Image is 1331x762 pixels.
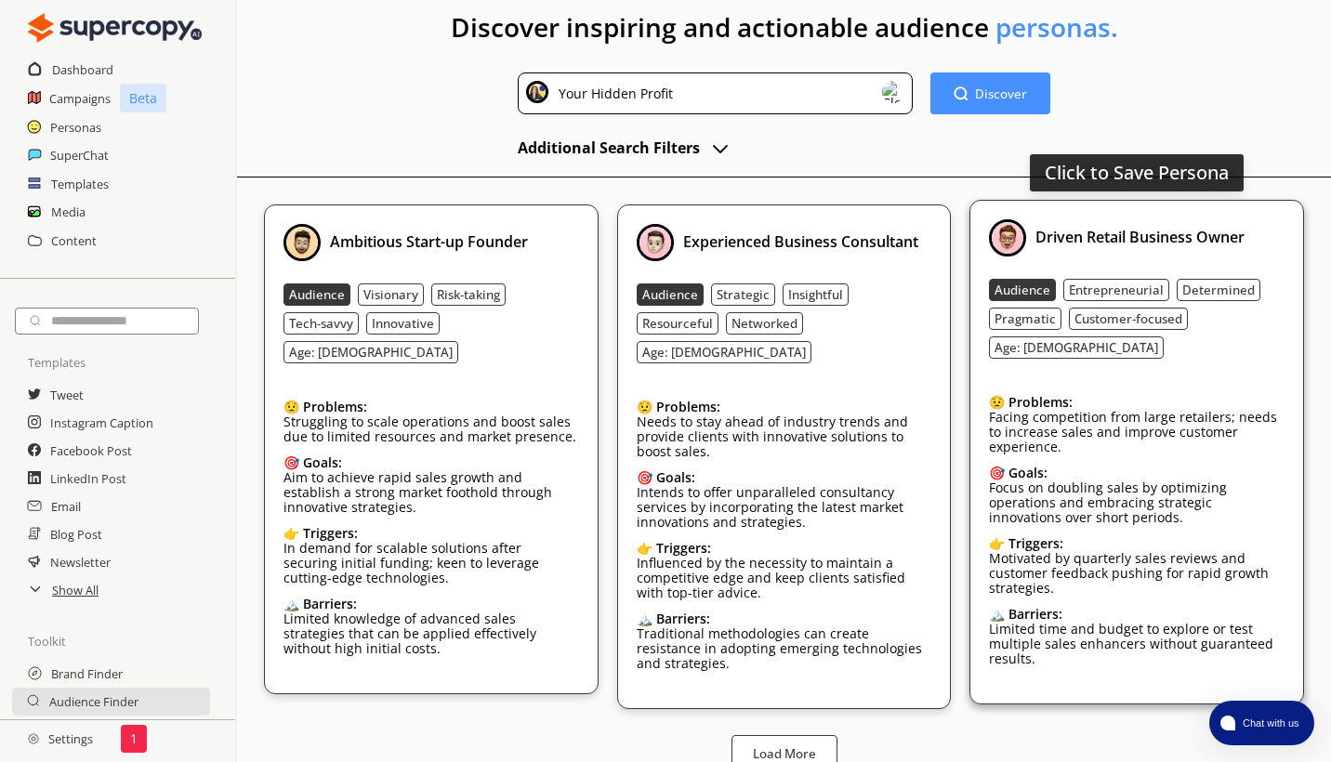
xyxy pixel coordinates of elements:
b: Goals: [1008,464,1048,481]
a: LinkedIn Post [50,465,126,493]
button: Resourceful [637,312,718,335]
p: Focus on doubling sales by optimizing operations and embracing strategic innovations over short p... [989,480,1285,525]
img: Profile Picture [283,224,321,261]
b: Audience [642,286,698,303]
h2: Additional Search Filters [518,134,700,162]
p: Limited knowledge of advanced sales strategies that can be applied effectively without high initi... [283,611,579,656]
button: Insightful [783,283,849,306]
p: Intends to offer unparalleled consultancy services by incorporating the latest market innovations... [637,485,932,530]
p: Aim to achieve rapid sales growth and establish a strong market foothold through innovative strat... [283,470,579,515]
h2: Dashboard [52,56,113,84]
button: Age: [DEMOGRAPHIC_DATA] [283,341,458,363]
b: Audience [289,286,345,303]
b: Age: [DEMOGRAPHIC_DATA] [995,339,1158,356]
img: Profile Picture [989,219,1026,256]
img: Close [28,9,202,46]
b: Barriers: [303,595,357,612]
a: SuperChat [50,141,109,169]
b: Age: [DEMOGRAPHIC_DATA] [289,344,453,361]
div: 🎯 [637,470,932,485]
b: Driven Retail Business Owner [1035,227,1245,247]
button: advanced-inputs [518,134,731,162]
img: Close [882,81,904,103]
button: Tech-savvy [283,312,359,335]
b: Goals: [303,453,342,471]
b: Problems: [656,398,720,415]
h2: Personas [50,113,101,141]
a: Tweet [50,381,84,409]
a: Blog Post [50,520,102,548]
div: 👉 [637,541,932,556]
p: Struggling to scale operations and boost sales due to limited resources and market presence. [283,414,579,444]
b: Customer-focused [1074,310,1182,327]
b: Pragmatic [995,310,1056,327]
b: Barriers: [656,610,710,627]
div: 🎯 [989,466,1285,480]
p: Needs to stay ahead of industry trends and provide clients with innovative solutions to boost sales. [637,414,932,459]
div: 👉 [989,536,1285,551]
button: atlas-launcher [1209,701,1314,745]
b: Load More [753,745,816,762]
h2: Campaign Brainstorm [50,716,171,743]
div: 😟 [283,400,579,414]
a: Brand Finder [51,660,123,688]
p: Beta [120,84,166,112]
b: Ambitious Start-up Founder [330,231,528,252]
button: Audience [989,279,1056,301]
img: Open [709,137,731,159]
b: Audience [995,282,1050,298]
h2: Content [51,227,97,255]
p: Facing competition from large retailers; needs to increase sales and improve customer experience. [989,410,1285,454]
p: Traditional methodologies can create resistance in adopting emerging technologies and strategies. [637,626,932,671]
div: 😟 [989,395,1285,410]
b: Triggers: [656,539,711,557]
div: 🏔️ [989,607,1285,622]
p: 1 [130,731,138,746]
b: Entrepreneurial [1069,282,1164,298]
b: Insightful [788,286,843,303]
button: Entrepreneurial [1063,279,1169,301]
button: Visionary [358,283,424,306]
a: Show All [52,576,99,604]
div: Your Hidden Profit [552,81,673,106]
b: Discover [975,85,1027,102]
div: 🎯 [283,455,579,470]
b: Triggers: [1008,534,1063,552]
b: Risk-taking [437,286,500,303]
img: Close [526,81,548,103]
div: 🏔️ [283,597,579,611]
button: Age: [DEMOGRAPHIC_DATA] [637,341,811,363]
h2: Audience Finder [49,688,138,716]
div: 😟 [637,400,932,414]
a: Media [51,198,86,226]
a: Templates [51,170,109,198]
a: Email [51,493,81,520]
b: Problems: [1008,393,1073,411]
b: Barriers: [1008,605,1062,623]
p: Limited time and budget to explore or test multiple sales enhancers without guaranteed results. [989,622,1285,666]
p: In demand for scalable solutions after securing initial funding; keen to leverage cutting-edge te... [283,541,579,585]
b: Determined [1182,282,1255,298]
b: Resourceful [642,315,713,332]
div: 👉 [283,526,579,541]
span: personas. [995,9,1118,45]
button: Age: [DEMOGRAPHIC_DATA] [989,336,1164,359]
b: Experienced Business Consultant [683,231,918,252]
button: Customer-focused [1069,308,1188,330]
a: Newsletter [50,548,111,576]
a: Instagram Caption [50,409,153,437]
a: Campaigns [49,85,111,112]
button: Audience [637,283,704,306]
b: Visionary [363,286,418,303]
button: Discover [930,72,1050,114]
b: Tech-savvy [289,315,353,332]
